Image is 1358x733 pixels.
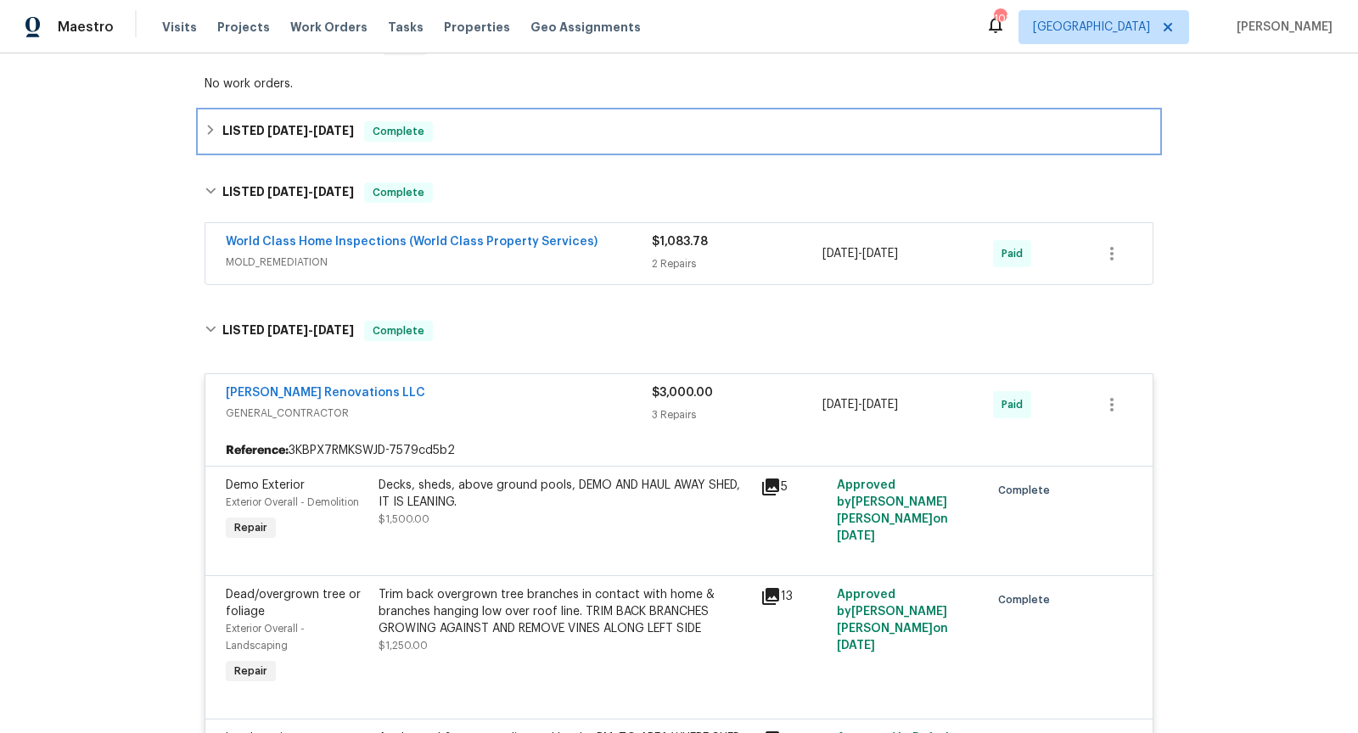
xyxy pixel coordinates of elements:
[379,477,750,511] div: Decks, sheds, above ground pools, DEMO AND HAUL AWAY SHED, IT IS LEANING.
[652,387,713,399] span: $3,000.00
[652,255,822,272] div: 2 Repairs
[227,519,274,536] span: Repair
[227,663,274,680] span: Repair
[862,399,898,411] span: [DATE]
[379,586,750,637] div: Trim back overgrown tree branches in contact with home & branches hanging low over roof line. TRI...
[222,121,354,142] h6: LISTED
[267,324,354,336] span: -
[226,589,361,618] span: Dead/overgrown tree or foliage
[267,125,308,137] span: [DATE]
[313,125,354,137] span: [DATE]
[217,19,270,36] span: Projects
[267,186,308,198] span: [DATE]
[226,405,652,422] span: GENERAL_CONTRACTOR
[760,477,827,497] div: 5
[862,248,898,260] span: [DATE]
[226,236,598,248] a: World Class Home Inspections (World Class Property Services)
[226,442,289,459] b: Reference:
[530,19,641,36] span: Geo Assignments
[379,514,429,524] span: $1,500.00
[822,245,898,262] span: -
[1230,19,1333,36] span: [PERSON_NAME]
[205,76,1153,92] div: No work orders.
[388,21,424,33] span: Tasks
[366,322,431,339] span: Complete
[366,123,431,140] span: Complete
[837,640,875,652] span: [DATE]
[837,479,948,542] span: Approved by [PERSON_NAME] [PERSON_NAME] on
[226,497,359,507] span: Exterior Overall - Demolition
[822,399,858,411] span: [DATE]
[226,254,652,271] span: MOLD_REMEDIATION
[162,19,197,36] span: Visits
[58,19,114,36] span: Maestro
[222,182,354,203] h6: LISTED
[998,482,1057,499] span: Complete
[366,184,431,201] span: Complete
[994,10,1006,27] div: 108
[998,591,1057,608] span: Complete
[822,248,858,260] span: [DATE]
[1002,245,1030,262] span: Paid
[199,111,1159,152] div: LISTED [DATE]-[DATE]Complete
[760,586,827,607] div: 13
[226,624,305,651] span: Exterior Overall - Landscaping
[313,324,354,336] span: [DATE]
[1033,19,1150,36] span: [GEOGRAPHIC_DATA]
[267,186,354,198] span: -
[1002,396,1030,413] span: Paid
[652,236,708,248] span: $1,083.78
[652,406,822,423] div: 3 Repairs
[837,589,948,652] span: Approved by [PERSON_NAME] [PERSON_NAME] on
[199,304,1159,358] div: LISTED [DATE]-[DATE]Complete
[822,396,898,413] span: -
[226,387,425,399] a: [PERSON_NAME] Renovations LLC
[267,125,354,137] span: -
[379,641,428,651] span: $1,250.00
[444,19,510,36] span: Properties
[267,324,308,336] span: [DATE]
[837,530,875,542] span: [DATE]
[290,19,368,36] span: Work Orders
[199,165,1159,220] div: LISTED [DATE]-[DATE]Complete
[226,479,305,491] span: Demo Exterior
[205,435,1153,466] div: 3KBPX7RMKSWJD-7579cd5b2
[313,186,354,198] span: [DATE]
[222,321,354,341] h6: LISTED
